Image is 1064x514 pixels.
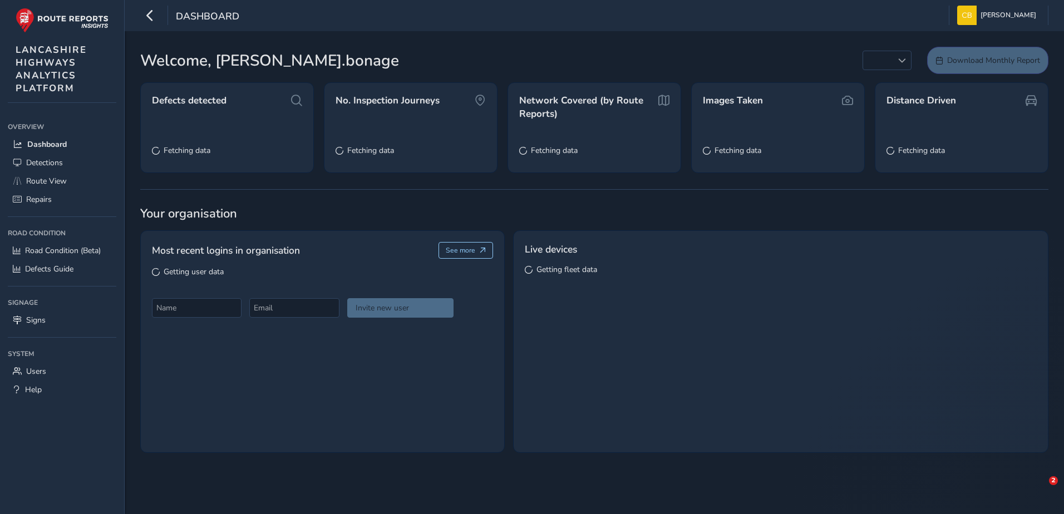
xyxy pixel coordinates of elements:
[519,94,654,120] span: Network Covered (by Route Reports)
[336,94,440,107] span: No. Inspection Journeys
[446,246,475,255] span: See more
[531,145,578,156] span: Fetching data
[8,225,116,241] div: Road Condition
[8,172,116,190] a: Route View
[439,242,494,259] button: See more
[8,345,116,362] div: System
[1049,476,1058,485] span: 2
[886,94,956,107] span: Distance Driven
[957,6,977,25] img: diamond-layout
[16,43,87,95] span: LANCASHIRE HIGHWAYS ANALYTICS PLATFORM
[140,49,399,72] span: Welcome, [PERSON_NAME].bonage
[8,380,116,399] a: Help
[703,94,763,107] span: Images Taken
[16,8,109,33] img: rr logo
[525,242,577,256] span: Live devices
[8,362,116,380] a: Users
[347,145,394,156] span: Fetching data
[8,118,116,135] div: Overview
[536,264,597,275] span: Getting fleet data
[249,298,339,318] input: Email
[26,366,46,377] span: Users
[164,145,210,156] span: Fetching data
[27,139,67,150] span: Dashboard
[8,241,116,260] a: Road Condition (Beta)
[981,6,1036,25] span: [PERSON_NAME]
[152,298,242,318] input: Name
[26,315,46,325] span: Signs
[715,145,761,156] span: Fetching data
[1026,476,1053,503] iframe: Intercom live chat
[8,311,116,329] a: Signs
[176,9,239,25] span: Dashboard
[140,205,1048,222] span: Your organisation
[25,245,101,256] span: Road Condition (Beta)
[152,243,300,258] span: Most recent logins in organisation
[957,6,1040,25] button: [PERSON_NAME]
[164,266,224,277] span: Getting user data
[8,154,116,172] a: Detections
[8,260,116,278] a: Defects Guide
[25,384,42,395] span: Help
[8,135,116,154] a: Dashboard
[152,94,226,107] span: Defects detected
[8,190,116,209] a: Repairs
[8,294,116,311] div: Signage
[898,145,945,156] span: Fetching data
[26,157,63,168] span: Detections
[25,264,73,274] span: Defects Guide
[26,176,67,186] span: Route View
[26,194,52,205] span: Repairs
